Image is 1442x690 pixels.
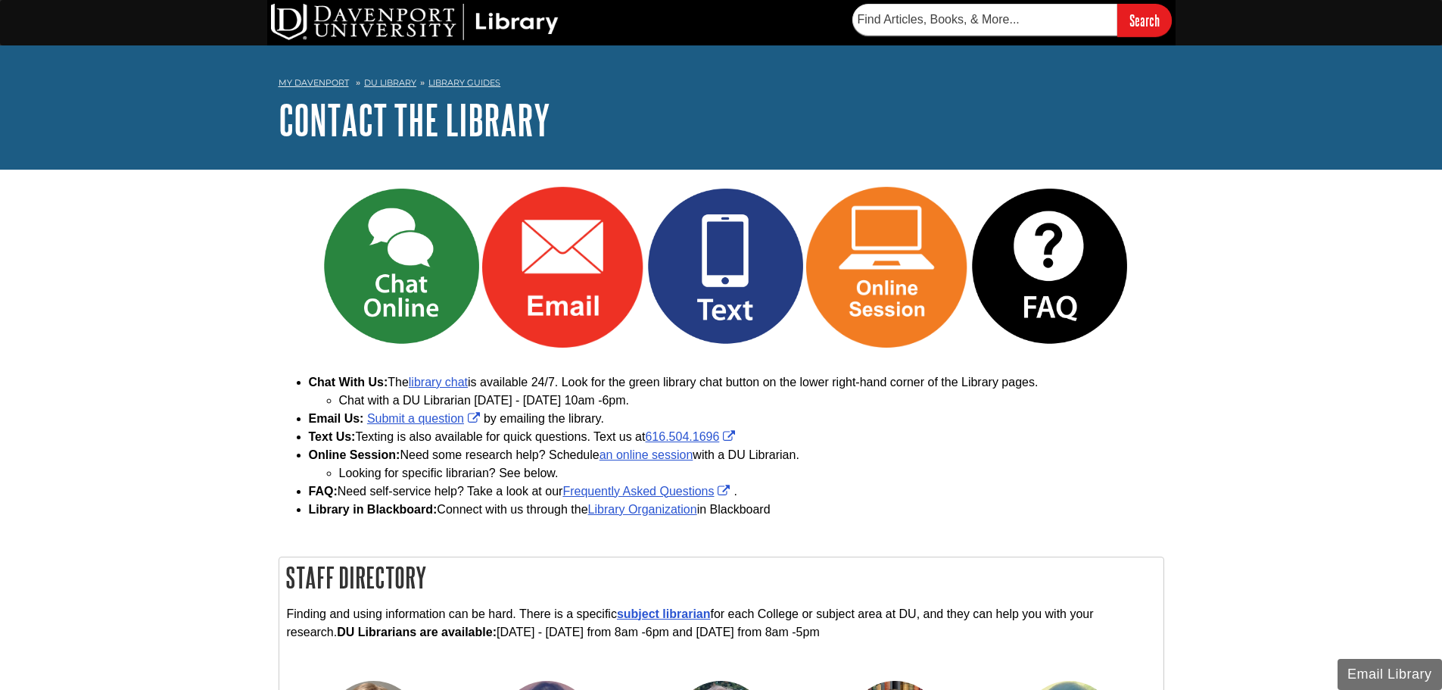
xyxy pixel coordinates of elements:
strong: DU Librarians are available: [337,626,497,638]
li: Chat with a DU Librarian [DATE] - [DATE] 10am -6pm. [339,392,1164,410]
img: Email [482,186,644,348]
a: Link opens in new window [1002,259,1130,272]
form: Searches DU Library's articles, books, and more [852,4,1172,36]
b: Email Us: [309,412,364,425]
a: Contact the Library [279,96,550,143]
li: by emailing the library. [309,410,1164,428]
strong: Text Us: [309,430,356,443]
a: Link opens in new window [562,485,733,498]
input: Search [1117,4,1172,36]
p: Finding and using information can be hard. There is a specific for each College or subject area a... [287,605,1156,642]
a: Library Guides [428,77,500,88]
nav: breadcrumb [279,73,1164,97]
img: Chat [320,186,482,348]
a: Link opens in new window [367,412,484,425]
strong: Library in Blackboard: [309,503,438,516]
a: DU Library [364,77,416,88]
img: Online Session [806,186,968,348]
li: Connect with us through the in Blackboard [309,501,1164,519]
li: Looking for specific librarian? See below. [339,464,1164,482]
img: FAQ [968,186,1130,348]
button: Email Library [1338,659,1442,690]
a: Link opens in new window [645,430,739,443]
a: Link opens in new window [516,259,644,272]
li: Need self-service help? Take a look at our . [309,482,1164,501]
a: Link opens in new window [840,259,968,272]
img: DU Library [271,4,559,40]
a: library chat [409,376,468,389]
a: an online session [600,448,693,461]
li: Texting is also available for quick questions. Text us at [309,428,1164,446]
li: Need some research help? Schedule with a DU Librarian. [309,446,1164,482]
b: Chat With Us: [309,376,388,389]
a: Library Organization [588,503,697,516]
li: The is available 24/7. Look for the green library chat button on the lower right-hand corner of t... [309,373,1164,410]
img: Text [644,186,806,348]
a: subject librarian [617,607,711,620]
a: My Davenport [279,76,349,89]
input: Find Articles, Books, & More... [852,4,1117,36]
strong: Online Session: [309,448,400,461]
h2: Staff Directory [279,557,1163,598]
strong: FAQ: [309,485,338,498]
